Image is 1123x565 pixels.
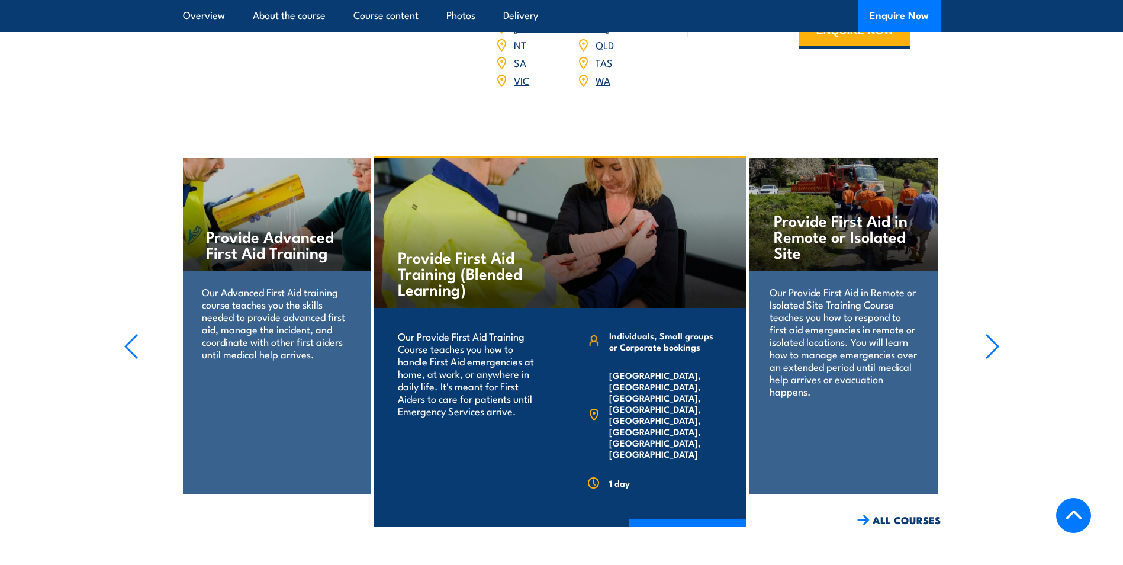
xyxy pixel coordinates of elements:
[398,249,537,297] h4: Provide First Aid Training (Blended Learning)
[629,519,746,550] a: COURSE DETAILS
[514,55,526,69] a: SA
[799,17,910,49] button: ENQUIRE NOW
[514,37,526,52] a: NT
[857,513,941,527] a: ALL COURSES
[770,285,918,397] p: Our Provide First Aid in Remote or Isolated Site Training Course teaches you how to respond to fi...
[206,228,346,260] h4: Provide Advanced First Aid Training
[609,370,722,460] span: [GEOGRAPHIC_DATA], [GEOGRAPHIC_DATA], [GEOGRAPHIC_DATA], [GEOGRAPHIC_DATA], [GEOGRAPHIC_DATA], [G...
[609,477,630,489] span: 1 day
[774,212,914,260] h4: Provide First Aid in Remote or Isolated Site
[596,37,614,52] a: QLD
[514,20,609,34] a: [GEOGRAPHIC_DATA]
[596,73,610,87] a: WA
[514,73,529,87] a: VIC
[609,330,722,352] span: Individuals, Small groups or Corporate bookings
[398,330,544,417] p: Our Provide First Aid Training Course teaches you how to handle First Aid emergencies at home, at...
[596,55,613,69] a: TAS
[202,285,350,360] p: Our Advanced First Aid training course teaches you the skills needed to provide advanced first ai...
